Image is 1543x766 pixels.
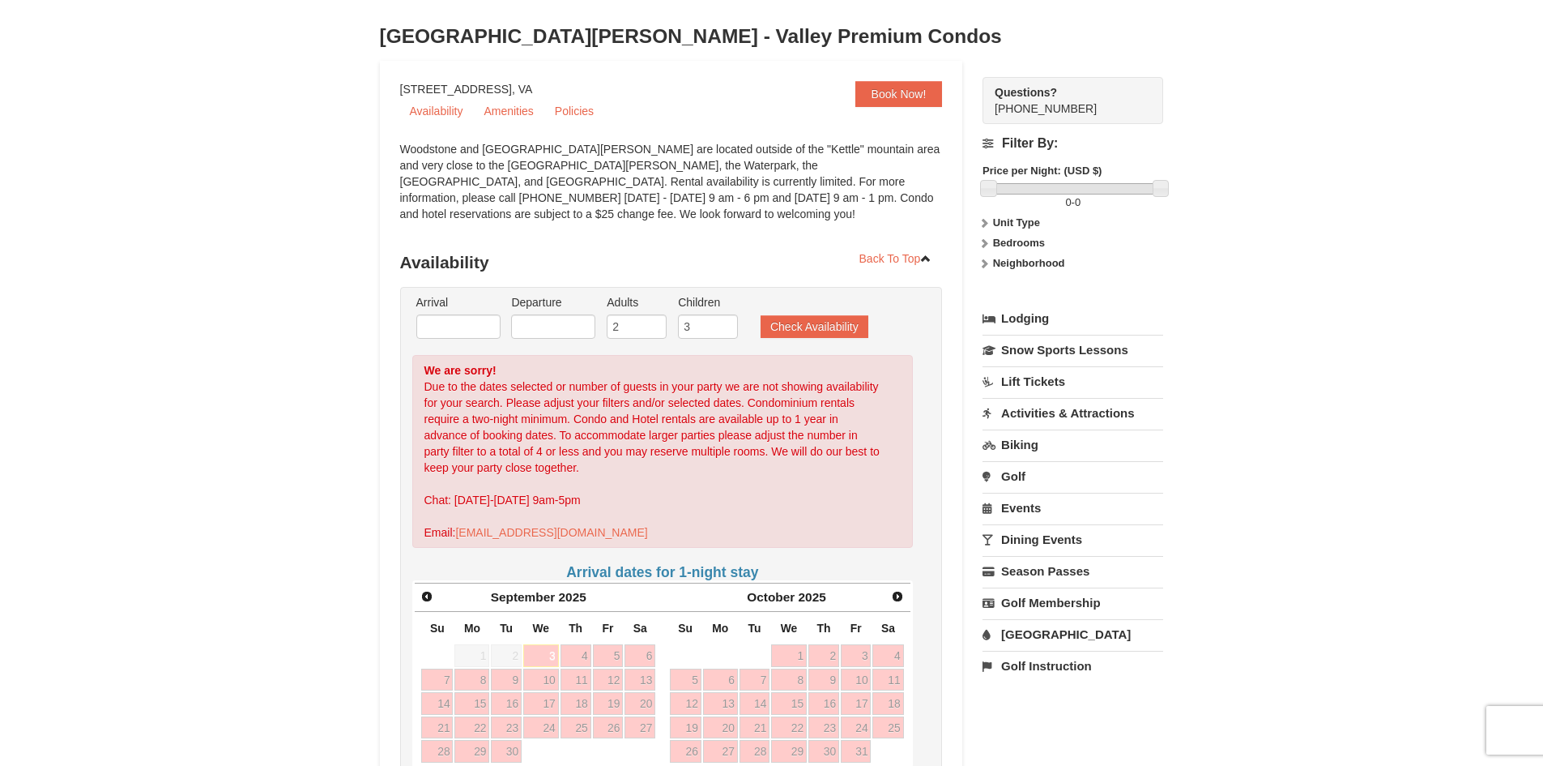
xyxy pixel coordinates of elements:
a: 15 [771,692,807,715]
strong: Price per Night: (USD $) [982,165,1102,177]
a: Book Now! [855,81,943,107]
label: Departure [511,294,595,310]
a: Dining Events [982,524,1163,554]
span: 1 [454,644,489,667]
span: Wednesday [781,622,798,635]
a: Lift Tickets [982,366,1163,396]
div: Due to the dates selected or number of guests in your party we are not showing availability for y... [412,355,914,548]
label: - [982,195,1163,211]
a: 9 [491,669,522,691]
h3: Availability [400,246,943,279]
a: 8 [771,669,807,691]
a: 30 [491,740,522,763]
a: 27 [624,717,655,739]
a: Biking [982,430,1163,460]
span: Wednesday [532,622,549,635]
strong: Questions? [995,86,1057,99]
a: 24 [523,717,559,739]
a: 28 [740,740,770,763]
a: Golf Instruction [982,651,1163,681]
a: 28 [421,740,453,763]
span: Tuesday [500,622,513,635]
span: Thursday [816,622,830,635]
a: 17 [523,692,559,715]
a: 7 [740,669,770,691]
a: Prev [416,585,439,608]
a: 3 [841,644,872,667]
a: Snow Sports Lessons [982,335,1163,365]
a: 13 [624,669,655,691]
strong: Bedrooms [993,237,1045,249]
a: 7 [421,669,453,691]
a: 16 [808,692,839,715]
a: 22 [771,717,807,739]
a: 12 [670,692,701,715]
span: September [491,590,556,604]
a: 5 [593,644,624,667]
span: Friday [602,622,613,635]
a: Activities & Attractions [982,398,1163,428]
a: 30 [808,740,839,763]
span: Tuesday [748,622,761,635]
span: 2025 [799,590,826,604]
span: Sunday [678,622,693,635]
a: Availability [400,99,473,123]
a: 18 [872,692,903,715]
span: Saturday [633,622,647,635]
span: 2 [491,644,522,667]
a: [GEOGRAPHIC_DATA] [982,619,1163,649]
button: Check Availability [761,315,868,338]
span: 0 [1075,196,1081,208]
strong: Neighborhood [993,257,1065,269]
a: 2 [808,644,839,667]
a: 19 [593,692,624,715]
a: 4 [872,644,903,667]
a: 3 [523,644,559,667]
label: Arrival [416,294,501,310]
span: Prev [420,590,433,603]
span: [PHONE_NUMBER] [995,84,1134,115]
a: 1 [771,644,807,667]
a: 25 [872,717,903,739]
a: [EMAIL_ADDRESS][DOMAIN_NAME] [455,526,647,539]
a: Golf Membership [982,588,1163,618]
span: Sunday [430,622,445,635]
h3: [GEOGRAPHIC_DATA][PERSON_NAME] - Valley Premium Condos [380,20,1164,53]
span: 2025 [559,590,586,604]
h4: Arrival dates for 1-night stay [412,564,914,580]
span: Monday [712,622,728,635]
a: Lodging [982,304,1163,333]
a: 16 [491,692,522,715]
span: 0 [1065,196,1071,208]
span: Next [891,590,904,603]
a: Golf [982,461,1163,491]
a: Events [982,493,1163,523]
h4: Filter By: [982,136,1163,151]
a: Next [886,585,909,608]
a: 6 [624,644,655,667]
a: 14 [740,692,770,715]
label: Children [678,294,738,310]
span: Monday [464,622,480,635]
a: 20 [624,692,655,715]
a: Policies [545,99,603,123]
a: 13 [703,692,738,715]
div: Woodstone and [GEOGRAPHIC_DATA][PERSON_NAME] are located outside of the "Kettle" mountain area an... [400,141,943,238]
span: Friday [850,622,862,635]
a: 4 [561,644,591,667]
a: 29 [454,740,489,763]
a: 26 [593,717,624,739]
a: 23 [808,717,839,739]
a: 26 [670,740,701,763]
a: 19 [670,717,701,739]
span: Saturday [881,622,895,635]
a: 24 [841,717,872,739]
strong: We are sorry! [424,364,497,377]
a: Amenities [474,99,543,123]
a: Back To Top [849,246,943,271]
a: 21 [740,717,770,739]
a: 10 [841,669,872,691]
a: 15 [454,692,489,715]
a: 11 [561,669,591,691]
a: 27 [703,740,738,763]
